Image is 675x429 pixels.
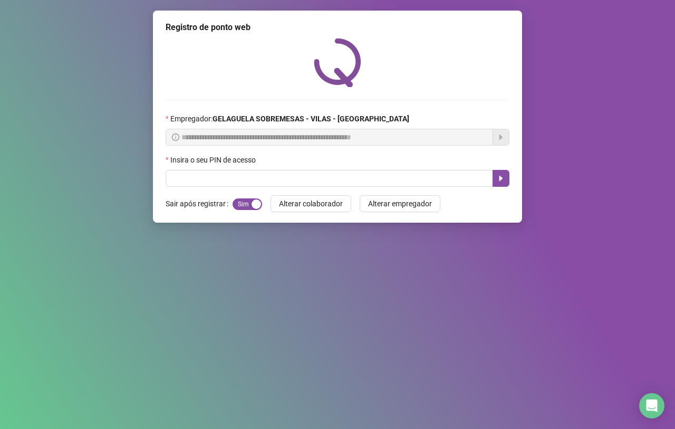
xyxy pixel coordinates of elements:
[166,21,509,34] div: Registro de ponto web
[360,195,440,212] button: Alterar empregador
[497,174,505,183] span: caret-right
[172,134,179,141] span: info-circle
[213,115,409,123] strong: GELAGUELA SOBREMESAS - VILAS - [GEOGRAPHIC_DATA]
[170,113,409,125] span: Empregador :
[166,195,233,212] label: Sair após registrar
[279,198,343,209] span: Alterar colaborador
[368,198,432,209] span: Alterar empregador
[314,38,361,87] img: QRPoint
[271,195,351,212] button: Alterar colaborador
[639,393,664,418] div: Open Intercom Messenger
[166,154,263,166] label: Insira o seu PIN de acesso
